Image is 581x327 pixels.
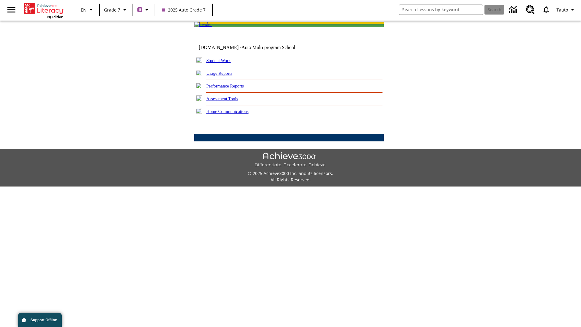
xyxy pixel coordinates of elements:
span: NJ Edition [47,15,63,19]
span: Support Offline [31,318,57,322]
img: plus.gif [196,57,202,63]
img: plus.gif [196,70,202,75]
span: Grade 7 [104,7,120,13]
span: 2025 Auto Grade 7 [162,7,205,13]
img: plus.gif [196,108,202,114]
img: header [194,22,212,27]
button: Support Offline [18,313,62,327]
a: Usage Reports [206,71,232,76]
img: plus.gif [196,95,202,101]
div: Home [24,2,63,19]
a: Home Communications [206,109,249,114]
button: Open side menu [2,1,20,19]
button: Profile/Settings [554,4,579,15]
span: EN [81,7,87,13]
td: [DOMAIN_NAME] - [199,45,310,50]
a: Notifications [538,2,554,18]
span: B [139,6,141,13]
a: Performance Reports [206,84,244,88]
a: Data Center [505,2,522,18]
input: search field [399,5,483,15]
img: plus.gif [196,83,202,88]
nobr: Auto Multi program School [241,45,295,50]
span: Tauto [556,7,568,13]
button: Grade: Grade 7, Select a grade [102,4,131,15]
button: Language: EN, Select a language [78,4,97,15]
a: Resource Center, Will open in new tab [522,2,538,18]
a: Student Work [206,58,231,63]
button: Boost Class color is purple. Change class color [135,4,153,15]
a: Assessment Tools [206,96,238,101]
img: Achieve3000 Differentiate Accelerate Achieve [254,152,327,168]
